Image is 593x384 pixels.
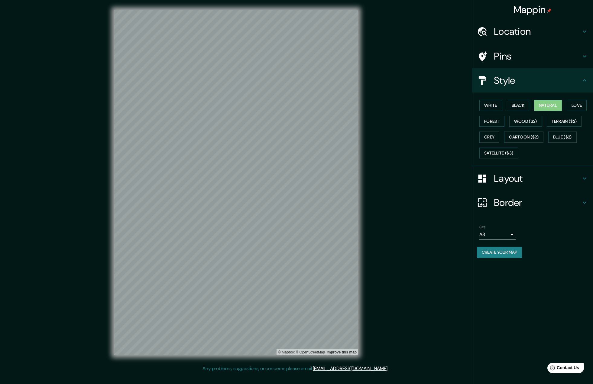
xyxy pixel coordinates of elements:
[507,100,530,111] button: Black
[494,172,581,184] h4: Layout
[472,166,593,190] div: Layout
[547,116,582,127] button: Terrain ($2)
[388,365,389,372] div: .
[472,19,593,44] div: Location
[539,360,586,377] iframe: Help widget launcher
[504,132,543,143] button: Cartoon ($2)
[327,350,357,354] a: Map feedback
[479,230,516,239] div: A3
[548,132,577,143] button: Blue ($2)
[567,100,587,111] button: Love
[114,10,358,355] canvas: Map
[494,74,581,86] h4: Style
[479,132,499,143] button: Grey
[479,225,486,230] label: Size
[494,50,581,62] h4: Pins
[389,365,390,372] div: .
[547,8,552,13] img: pin-icon.png
[534,100,562,111] button: Natural
[477,247,522,258] button: Create your map
[479,148,518,159] button: Satellite ($3)
[494,25,581,37] h4: Location
[472,190,593,215] div: Border
[479,116,504,127] button: Forest
[203,365,388,372] p: Any problems, suggestions, or concerns please email .
[494,197,581,209] h4: Border
[479,100,502,111] button: White
[509,116,542,127] button: Wood ($2)
[278,350,295,354] a: Mapbox
[514,4,552,16] h4: Mappin
[296,350,325,354] a: OpenStreetMap
[472,44,593,68] div: Pins
[472,68,593,93] div: Style
[313,365,387,372] a: [EMAIL_ADDRESS][DOMAIN_NAME]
